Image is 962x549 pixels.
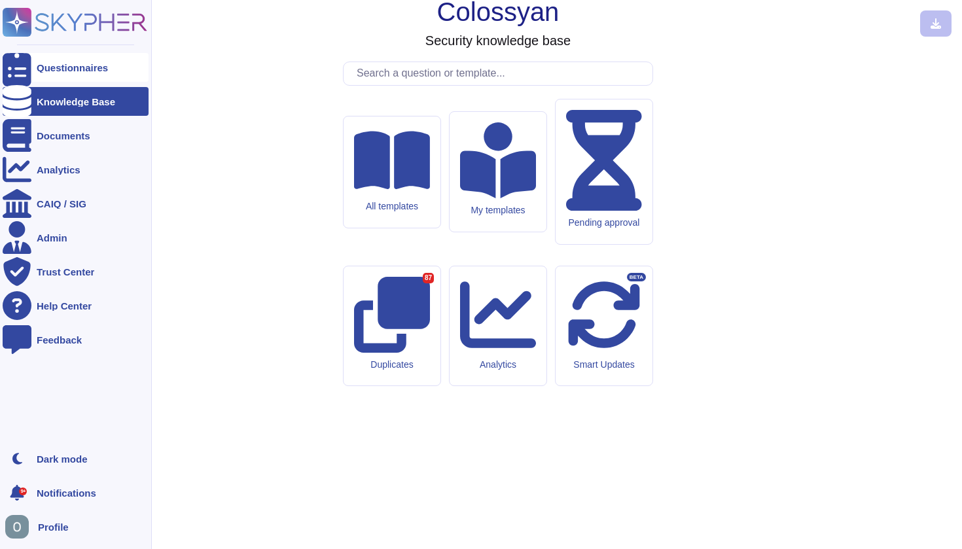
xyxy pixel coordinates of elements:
[354,359,430,370] div: Duplicates
[3,121,149,150] a: Documents
[3,155,149,184] a: Analytics
[37,199,86,209] div: CAIQ / SIG
[3,512,38,541] button: user
[37,488,96,498] span: Notifications
[37,335,82,345] div: Feedback
[3,53,149,82] a: Questionnaires
[37,63,108,73] div: Questionnaires
[3,223,149,252] a: Admin
[37,267,94,277] div: Trust Center
[566,217,642,228] div: Pending approval
[3,325,149,354] a: Feedback
[3,189,149,218] a: CAIQ / SIG
[423,273,434,283] div: 87
[37,301,92,311] div: Help Center
[3,291,149,320] a: Help Center
[5,515,29,539] img: user
[19,487,27,495] div: 9+
[37,131,90,141] div: Documents
[3,257,149,286] a: Trust Center
[566,359,642,370] div: Smart Updates
[460,359,536,370] div: Analytics
[354,201,430,212] div: All templates
[460,205,536,216] div: My templates
[37,233,67,243] div: Admin
[38,522,69,532] span: Profile
[3,87,149,116] a: Knowledge Base
[425,33,571,48] h3: Security knowledge base
[627,273,646,282] div: BETA
[37,454,88,464] div: Dark mode
[37,97,115,107] div: Knowledge Base
[350,62,652,85] input: Search a question or template...
[37,165,80,175] div: Analytics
